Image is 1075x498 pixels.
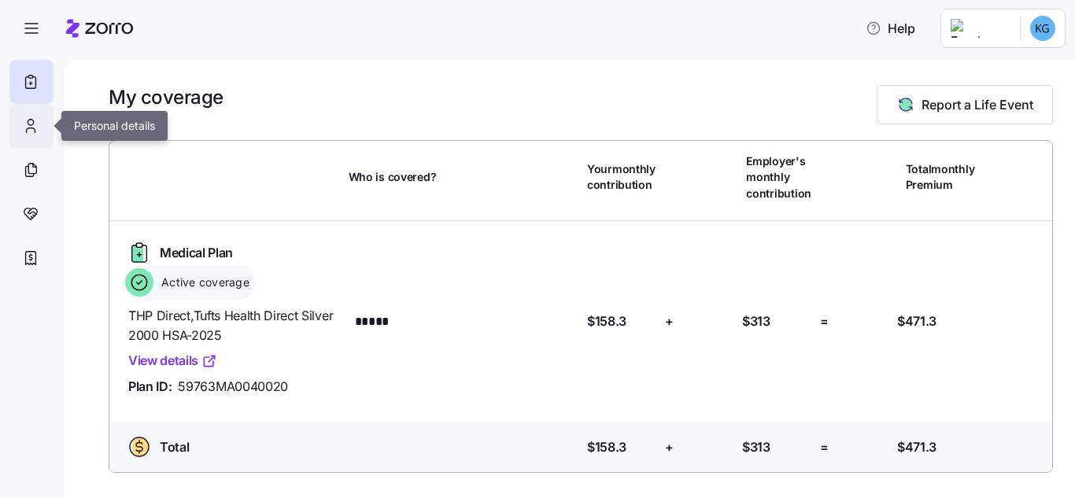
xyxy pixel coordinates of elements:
[128,351,217,371] a: View details
[897,312,936,331] span: $471.3
[951,19,1007,38] img: Employer logo
[349,169,437,185] span: Who is covered?
[897,437,936,457] span: $471.3
[160,437,189,457] span: Total
[853,13,928,44] button: Help
[742,312,770,331] span: $313
[906,161,975,194] span: Total monthly Premium
[665,437,674,457] span: +
[587,312,626,331] span: $158.3
[128,306,336,345] span: THP Direct , Tufts Health Direct Silver 2000 HSA-2025
[866,19,915,38] span: Help
[820,312,829,331] span: =
[109,85,223,109] h1: My coverage
[877,85,1053,124] button: Report a Life Event
[157,275,249,290] span: Active coverage
[820,437,829,457] span: =
[742,437,770,457] span: $313
[665,312,674,331] span: +
[160,243,233,263] span: Medical Plan
[587,161,656,194] span: Your monthly contribution
[746,153,813,201] span: Employer's monthly contribution
[128,377,172,397] span: Plan ID:
[922,95,1033,114] span: Report a Life Event
[1030,16,1055,41] img: 07ec92bc5d3c748e9221346a37ba747e
[587,437,626,457] span: $158.3
[178,377,288,397] span: 59763MA0040020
